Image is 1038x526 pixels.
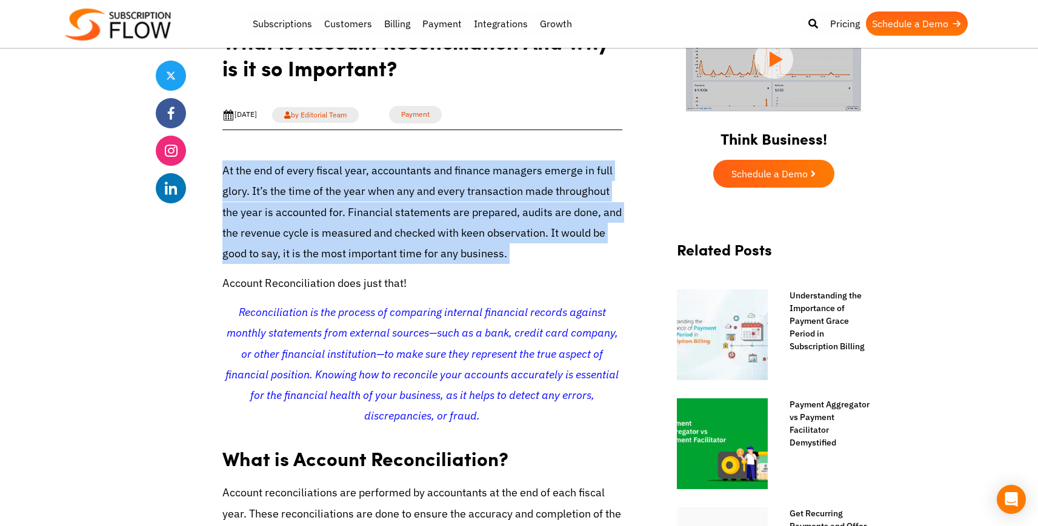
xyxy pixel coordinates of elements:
[222,28,622,90] h1: What is Account Reconciliation And Why is it so Important?
[222,160,622,264] p: At the end of every fiscal year, accountants and finance managers emerge in full glory. It’s the ...
[777,289,871,353] a: Understanding the Importance of Payment Grace Period in Subscription Billing
[318,12,378,36] a: Customers
[65,8,171,41] img: Subscriptionflow
[534,12,578,36] a: Growth
[665,115,883,154] h2: Think Business!
[468,12,534,36] a: Integrations
[225,305,619,422] span: Reconciliation is the process of comparing internal financial records against monthly statements ...
[731,169,808,179] span: Schedule a Demo
[777,398,871,449] a: Payment Aggregator vs Payment Facilitator Demystified
[416,12,468,36] a: Payment
[378,12,416,36] a: Billing
[866,12,968,36] a: Schedule a Demo
[677,289,768,380] img: Payment Grace Period
[222,444,508,472] strong: What is Account Reconciliation?
[824,12,866,36] a: Pricing
[247,12,318,36] a: Subscriptions
[272,107,359,123] a: by Editorial Team
[997,485,1026,514] div: Open Intercom Messenger
[389,106,442,123] a: Payment
[677,241,871,271] h2: Related Posts
[222,109,257,121] div: [DATE]
[713,160,834,188] a: Schedule a Demo
[222,273,622,294] p: Account Reconciliation does just that!
[677,398,768,489] img: Payment Aggregator vs Payment Facilitator Demystified
[686,7,861,111] img: intro video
